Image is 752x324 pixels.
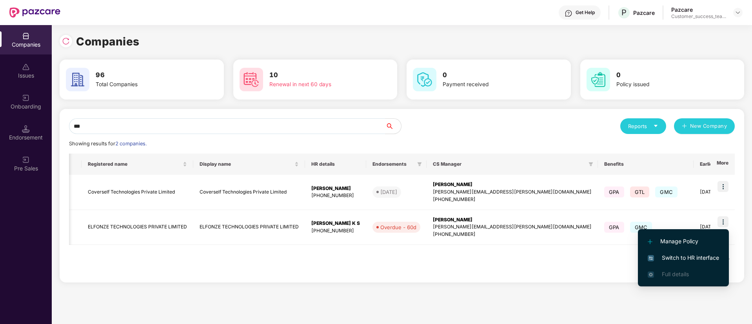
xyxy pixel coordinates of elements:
[269,80,368,89] div: Renewal in next 60 days
[598,154,694,175] th: Benefits
[22,125,30,133] img: svg+xml;base64,PHN2ZyB3aWR0aD0iMTQuNSIgaGVpZ2h0PSIxNC41IiB2aWV3Qm94PSIwIDAgMTYgMTYiIGZpbGw9Im5vbm...
[413,68,436,91] img: svg+xml;base64,PHN2ZyB4bWxucz0iaHR0cDovL3d3dy53My5vcmcvMjAwMC9zdmciIHdpZHRoPSI2MCIgaGVpZ2h0PSI2MC...
[443,80,541,89] div: Payment received
[69,141,147,147] span: Showing results for
[433,216,592,224] div: [PERSON_NAME]
[671,13,726,20] div: Customer_success_team_lead
[66,68,89,91] img: svg+xml;base64,PHN2ZyB4bWxucz0iaHR0cDovL3d3dy53My5vcmcvMjAwMC9zdmciIHdpZHRoPSI2MCIgaGVpZ2h0PSI2MC...
[433,231,592,238] div: [PHONE_NUMBER]
[96,70,194,80] h3: 96
[576,9,595,16] div: Get Help
[648,253,719,262] span: Switch to HR interface
[22,32,30,40] img: svg+xml;base64,PHN2ZyBpZD0iQ29tcGFuaWVzIiB4bWxucz0iaHR0cDovL3d3dy53My5vcmcvMjAwMC9zdmciIHdpZHRoPS...
[587,68,610,91] img: svg+xml;base64,PHN2ZyB4bWxucz0iaHR0cDovL3d3dy53My5vcmcvMjAwMC9zdmciIHdpZHRoPSI2MCIgaGVpZ2h0PSI2MC...
[82,154,193,175] th: Registered name
[717,181,728,192] img: icon
[193,154,305,175] th: Display name
[633,9,655,16] div: Pazcare
[200,161,293,167] span: Display name
[76,33,140,50] h1: Companies
[416,159,423,169] span: filter
[630,186,650,197] span: GTL
[311,220,360,227] div: [PERSON_NAME] K S
[62,37,70,45] img: svg+xml;base64,PHN2ZyBpZD0iUmVsb2FkLTMyeDMyIiB4bWxucz0iaHR0cDovL3d3dy53My5vcmcvMjAwMC9zdmciIHdpZH...
[662,271,689,277] span: Full details
[372,161,414,167] span: Endorsements
[193,175,305,210] td: Coverself Technologies Private Limited
[433,161,585,167] span: CS Manager
[587,159,595,169] span: filter
[433,188,592,196] div: [PERSON_NAME][EMAIL_ADDRESS][PERSON_NAME][DOMAIN_NAME]
[82,175,193,210] td: Coverself Technologies Private Limited
[717,216,728,227] img: icon
[240,68,263,91] img: svg+xml;base64,PHN2ZyB4bWxucz0iaHR0cDovL3d3dy53My5vcmcvMjAwMC9zdmciIHdpZHRoPSI2MCIgaGVpZ2h0PSI2MC...
[82,210,193,245] td: ELFONZE TECHNOLOGIES PRIVATE LIMITED
[417,162,422,167] span: filter
[385,123,401,129] span: search
[630,222,652,233] span: GMC
[88,161,181,167] span: Registered name
[22,156,30,164] img: svg+xml;base64,PHN2ZyB3aWR0aD0iMjAiIGhlaWdodD0iMjAiIHZpZXdCb3g9IjAgMCAyMCAyMCIgZmlsbD0ibm9uZSIgeG...
[380,223,416,231] div: Overdue - 60d
[589,162,593,167] span: filter
[305,154,366,175] th: HR details
[269,70,368,80] h3: 10
[690,122,727,130] span: New Company
[311,192,360,199] div: [PHONE_NUMBER]
[433,196,592,203] div: [PHONE_NUMBER]
[22,94,30,102] img: svg+xml;base64,PHN2ZyB3aWR0aD0iMjAiIGhlaWdodD0iMjAiIHZpZXdCb3g9IjAgMCAyMCAyMCIgZmlsbD0ibm9uZSIgeG...
[655,186,678,197] span: GMC
[653,123,658,129] span: caret-down
[385,118,401,134] button: search
[671,6,726,13] div: Pazcare
[604,222,624,233] span: GPA
[735,9,741,16] img: svg+xml;base64,PHN2ZyBpZD0iRHJvcGRvd24tMzJ4MzIiIHhtbG5zPSJodHRwOi8vd3d3LnczLm9yZy8yMDAwL3N2ZyIgd2...
[616,80,715,89] div: Policy issued
[628,122,658,130] div: Reports
[311,227,360,235] div: [PHONE_NUMBER]
[710,154,735,175] th: More
[694,175,744,210] td: [DATE]
[443,70,541,80] h3: 0
[694,210,744,245] td: [DATE]
[565,9,572,17] img: svg+xml;base64,PHN2ZyBpZD0iSGVscC0zMngzMiIgeG1sbnM9Imh0dHA6Ly93d3cudzMub3JnLzIwMDAvc3ZnIiB3aWR0aD...
[648,239,652,244] img: svg+xml;base64,PHN2ZyB4bWxucz0iaHR0cDovL3d3dy53My5vcmcvMjAwMC9zdmciIHdpZHRoPSIxMi4yMDEiIGhlaWdodD...
[648,237,719,246] span: Manage Policy
[616,70,715,80] h3: 0
[193,210,305,245] td: ELFONZE TECHNOLOGIES PRIVATE LIMITED
[311,185,360,192] div: [PERSON_NAME]
[694,154,744,175] th: Earliest Renewal
[380,188,397,196] div: [DATE]
[648,255,654,261] img: svg+xml;base64,PHN2ZyB4bWxucz0iaHR0cDovL3d3dy53My5vcmcvMjAwMC9zdmciIHdpZHRoPSIxNiIgaGVpZ2h0PSIxNi...
[674,118,735,134] button: plusNew Company
[96,80,194,89] div: Total Companies
[621,8,627,17] span: P
[9,7,60,18] img: New Pazcare Logo
[604,186,624,197] span: GPA
[115,141,147,147] span: 2 companies.
[433,223,592,231] div: [PERSON_NAME][EMAIL_ADDRESS][PERSON_NAME][DOMAIN_NAME]
[433,181,592,188] div: [PERSON_NAME]
[648,272,654,278] img: svg+xml;base64,PHN2ZyB4bWxucz0iaHR0cDovL3d3dy53My5vcmcvMjAwMC9zdmciIHdpZHRoPSIxNi4zNjMiIGhlaWdodD...
[22,63,30,71] img: svg+xml;base64,PHN2ZyBpZD0iSXNzdWVzX2Rpc2FibGVkIiB4bWxucz0iaHR0cDovL3d3dy53My5vcmcvMjAwMC9zdmciIH...
[682,123,687,130] span: plus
